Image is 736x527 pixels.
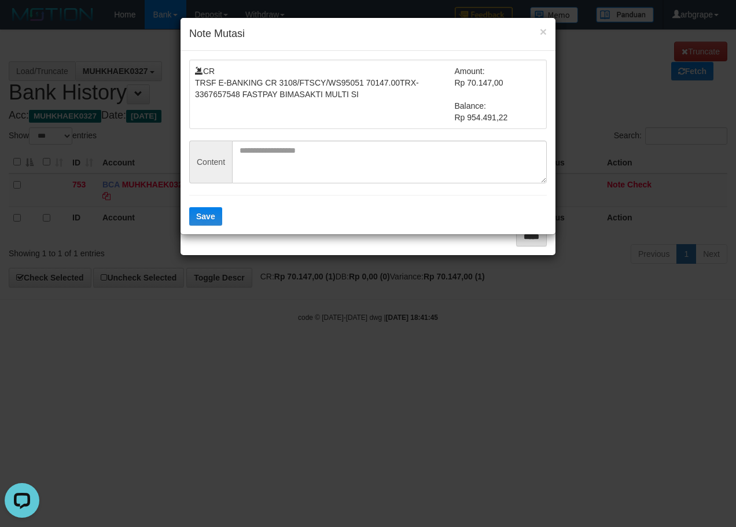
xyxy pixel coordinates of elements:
span: Content [189,141,232,183]
h4: Note Mutasi [189,27,547,42]
td: CR TRSF E-BANKING CR 3108/FTSCY/WS95051 70147.00TRX-3367657548 FASTPAY BIMASAKTI MULTI SI [195,65,455,123]
span: Save [196,212,215,221]
button: × [540,25,547,38]
td: Amount: Rp 70.147,00 Balance: Rp 954.491,22 [455,65,542,123]
button: Save [189,207,222,226]
button: Open LiveChat chat widget [5,5,39,39]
